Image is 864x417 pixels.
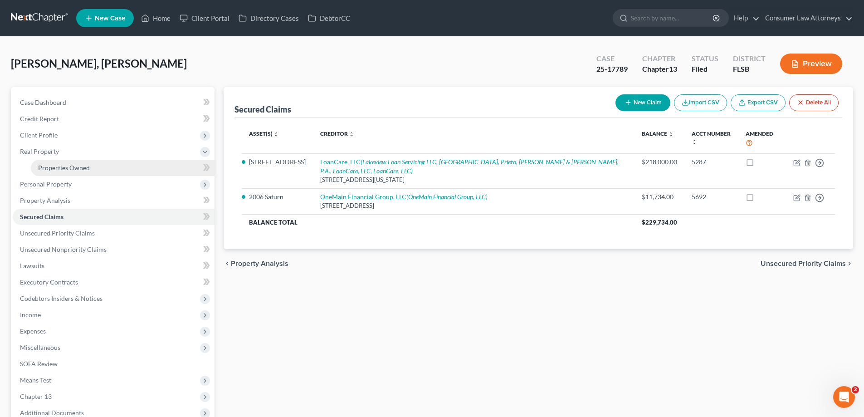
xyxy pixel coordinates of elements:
[738,125,786,153] th: Amended
[224,260,288,267] button: chevron_left Property Analysis
[234,104,291,115] div: Secured Claims
[846,260,853,267] i: chevron_right
[13,111,215,127] a: Credit Report
[349,132,354,137] i: unfold_more
[20,213,63,221] span: Secured Claims
[31,160,215,176] a: Properties Owned
[320,201,627,210] div: [STREET_ADDRESS]
[692,157,732,167] div: 5287
[642,64,677,74] div: Chapter
[13,209,215,225] a: Secured Claims
[692,130,731,145] a: Acct Number unfold_more
[20,196,70,204] span: Property Analysis
[731,94,786,111] a: Export CSV
[320,158,619,175] a: LoanCare, LLC(Lakeview Loan Servicing LLC, [GEOGRAPHIC_DATA], Prieto, [PERSON_NAME] & [PERSON_NAM...
[231,260,288,267] span: Property Analysis
[20,409,84,417] span: Additional Documents
[733,64,766,74] div: FLSB
[642,157,677,167] div: $218,000.00
[780,54,842,74] button: Preview
[20,245,107,253] span: Unsecured Nonpriority Claims
[320,193,488,201] a: OneMain Financial Group, LLC(OneMain Financial Group, LLC)
[13,356,215,372] a: SOFA Review
[20,147,59,155] span: Real Property
[242,214,634,231] th: Balance Total
[13,94,215,111] a: Case Dashboard
[320,176,627,184] div: [STREET_ADDRESS][US_STATE]
[20,229,95,237] span: Unsecured Priority Claims
[852,386,859,393] span: 2
[20,392,52,400] span: Chapter 13
[13,241,215,258] a: Unsecured Nonpriority Claims
[20,311,41,319] span: Income
[175,10,234,26] a: Client Portal
[137,10,175,26] a: Home
[13,274,215,290] a: Executory Contracts
[249,192,306,201] li: 2006 Saturn
[11,57,187,70] span: [PERSON_NAME], [PERSON_NAME]
[642,192,677,201] div: $11,734.00
[642,54,677,64] div: Chapter
[692,139,697,145] i: unfold_more
[669,64,677,73] span: 13
[249,130,279,137] a: Asset(s) unfold_more
[20,98,66,106] span: Case Dashboard
[273,132,279,137] i: unfold_more
[20,131,58,139] span: Client Profile
[733,54,766,64] div: District
[20,327,46,335] span: Expenses
[596,54,628,64] div: Case
[692,192,732,201] div: 5692
[692,54,718,64] div: Status
[692,64,718,74] div: Filed
[20,278,78,286] span: Executory Contracts
[20,180,72,188] span: Personal Property
[761,10,853,26] a: Consumer Law Attorneys
[833,386,855,408] iframe: Intercom live chat
[13,225,215,241] a: Unsecured Priority Claims
[761,260,846,267] span: Unsecured Priority Claims
[224,260,231,267] i: chevron_left
[95,15,125,22] span: New Case
[20,262,44,270] span: Lawsuits
[20,343,60,351] span: Miscellaneous
[668,132,674,137] i: unfold_more
[761,260,853,267] button: Unsecured Priority Claims chevron_right
[729,10,760,26] a: Help
[320,130,354,137] a: Creditor unfold_more
[20,360,58,368] span: SOFA Review
[303,10,355,26] a: DebtorCC
[249,157,306,167] li: [STREET_ADDRESS]
[20,115,59,123] span: Credit Report
[406,193,488,201] i: (OneMain Financial Group, LLC)
[38,164,90,172] span: Properties Owned
[20,376,51,384] span: Means Test
[13,192,215,209] a: Property Analysis
[642,130,674,137] a: Balance unfold_more
[631,10,714,26] input: Search by name...
[13,258,215,274] a: Lawsuits
[320,158,619,175] i: (Lakeview Loan Servicing LLC, [GEOGRAPHIC_DATA], Prieto, [PERSON_NAME] & [PERSON_NAME], P.A., Loa...
[642,219,677,226] span: $229,734.00
[789,94,839,111] button: Delete All
[674,94,727,111] button: Import CSV
[596,64,628,74] div: 25-17789
[615,94,670,111] button: New Claim
[20,294,103,302] span: Codebtors Insiders & Notices
[234,10,303,26] a: Directory Cases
